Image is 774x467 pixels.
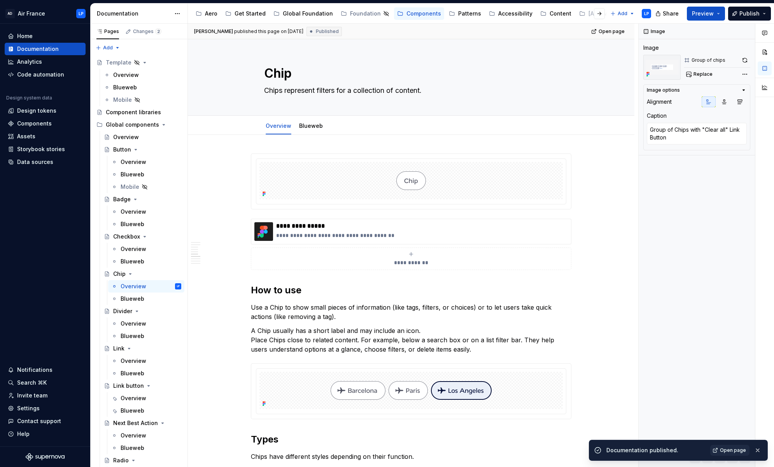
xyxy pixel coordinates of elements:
button: Search ⌘K [5,376,86,389]
a: Overview [108,429,184,442]
div: Documentation [97,10,170,17]
div: Blueweb [121,407,144,415]
h2: How to use [251,284,571,296]
div: Blueweb [121,220,144,228]
a: Blueweb [108,330,184,342]
img: 34b45cd1-a992-430f-bdf2-db460d51923b.png [643,55,681,80]
div: Design system data [6,95,52,101]
a: Components [5,117,86,130]
a: Home [5,30,86,42]
div: Notifications [17,366,53,374]
a: Blueweb [299,122,323,129]
div: Components [17,120,52,127]
div: Link [113,345,124,352]
div: Button [113,146,131,153]
div: Documentation [17,45,59,53]
p: Chips have different styles depending on their function. [251,452,571,461]
div: Blueweb [121,171,144,178]
div: Divider [113,307,132,315]
div: Mobile [113,96,132,104]
a: Design tokens [5,105,86,117]
a: Data sources [5,156,86,168]
div: Next Best Action [113,419,158,427]
a: Template [93,56,184,69]
div: Help [17,430,30,438]
span: Add [618,10,627,17]
div: Blueweb [296,117,326,134]
a: Overview [108,355,184,367]
a: Button [101,143,184,156]
span: Preview [692,10,714,17]
span: Add [103,45,113,51]
div: Overview [263,117,294,134]
div: Blueweb [113,84,137,91]
div: AD [5,9,15,18]
div: Overview [113,71,139,79]
a: Content [537,7,574,20]
div: Air France [18,10,45,17]
a: Aero [193,7,221,20]
div: Content [550,10,571,17]
button: Publish [728,7,771,21]
textarea: Chip [263,64,557,83]
a: Blueweb [108,255,184,268]
div: Invite team [17,392,47,399]
div: Assets [17,132,35,140]
a: Blueweb [108,442,184,454]
button: Share [651,7,684,21]
span: Share [663,10,679,17]
div: Overview [121,320,146,328]
div: Page tree [193,6,606,21]
a: Overview [266,122,291,129]
div: Checkbox [113,233,140,240]
svg: Supernova Logo [26,453,65,461]
a: Open page [589,26,628,37]
div: Contact support [17,417,61,425]
div: Get Started [235,10,266,17]
div: Changes [133,28,161,35]
div: Group of chips [692,57,725,63]
a: Blueweb [108,367,184,380]
div: Accessibility [498,10,532,17]
div: Blueweb [121,295,144,303]
a: Radio [101,454,184,467]
a: Global Foundation [270,7,336,20]
a: Blueweb [108,218,184,230]
div: Home [17,32,33,40]
div: Overview [121,282,146,290]
a: Storybook stories [5,143,86,155]
button: Add [93,42,123,53]
a: Accessibility [486,7,536,20]
a: Blueweb [108,168,184,181]
span: Published [316,28,339,35]
a: Foundation [338,7,392,20]
button: Help [5,428,86,440]
div: Template [106,59,131,66]
button: Preview [687,7,725,21]
div: Blueweb [121,258,144,265]
a: Get Started [222,7,269,20]
div: Radio [113,457,129,464]
a: Chip [101,268,184,280]
div: Blueweb [121,369,144,377]
a: Divider [101,305,184,317]
textarea: Group of Chips with "Clear all" Link Button [647,123,747,145]
span: Open page [720,447,746,453]
a: Documentation [5,43,86,55]
div: Overview [121,357,146,365]
button: Replace [684,69,716,80]
div: Global components [93,118,184,131]
button: Add [608,8,637,19]
div: Documentation published. [606,446,706,454]
a: Analytics [5,56,86,68]
div: Storybook stories [17,145,65,153]
div: Foundation [350,10,381,17]
div: Overview [113,133,139,141]
a: [Archive] [576,7,624,20]
span: [PERSON_NAME] [194,28,233,35]
a: Overview [108,206,184,218]
div: Overview [121,208,146,216]
a: Overview [108,317,184,330]
div: LP [79,10,84,17]
div: Component libraries [106,108,161,116]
